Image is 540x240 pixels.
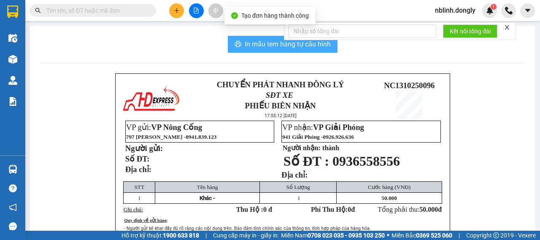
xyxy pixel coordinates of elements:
[125,154,150,163] strong: Số ĐT:
[297,195,300,201] span: 1
[282,134,354,140] span: 941 Giải Phóng -
[228,36,337,53] button: printerIn mẫu tem hàng tự cấu hình
[419,206,438,213] span: 50.000
[46,6,146,15] input: Tìm tên, số ĐT hoặc mã đơn
[151,123,202,132] span: VP Nông Cống
[174,8,180,13] span: plus
[486,7,494,14] img: icon-new-feature
[524,7,532,14] span: caret-down
[213,231,279,240] span: Cung cấp máy in - giấy in:
[505,7,513,14] img: phone-icon
[126,123,202,132] span: VP gửi:
[121,231,199,240] span: Hỗ trợ kỹ thuật:
[492,4,495,10] span: 1
[9,203,17,211] span: notification
[443,24,497,38] button: Kết nối tổng đài
[35,8,41,13] span: search
[428,5,482,16] span: nblinh.dongly
[281,231,385,240] span: Miền Nam
[8,97,17,106] img: solution-icon
[283,144,321,151] strong: Người nhận:
[311,206,355,213] strong: Phí Thu Hộ: đ
[493,232,499,238] span: copyright
[384,81,435,90] span: NC1310250096
[121,85,181,114] img: logo
[322,144,339,151] span: thành
[381,195,397,201] span: 50.000
[459,231,460,240] span: |
[197,184,218,190] span: Tên hàng
[189,3,204,18] button: file-add
[332,154,400,169] span: 0936558556
[235,40,241,49] span: printer
[387,234,389,237] span: ⚪️
[308,232,385,239] strong: 0708 023 035 - 0935 103 250
[205,231,207,240] span: |
[8,76,17,85] img: warehouse-icon
[504,24,510,30] span: close
[368,184,410,190] span: Cước hàng (VNĐ)
[263,206,272,213] span: 0 đ
[8,165,17,174] img: warehouse-icon
[167,218,168,223] span: :
[348,206,351,213] span: 0
[520,3,535,18] button: caret-down
[8,34,17,43] img: warehouse-icon
[125,144,163,153] strong: Người gửi:
[245,101,316,110] strong: PHIẾU BIÊN NHẬN
[236,206,272,213] strong: Thu Hộ :
[8,55,17,64] img: warehouse-icon
[9,184,17,192] span: question-circle
[186,134,216,140] span: 0941.839.123
[450,27,491,36] span: Kết nối tổng đài
[193,8,199,13] span: file-add
[313,123,364,132] span: VP Giải Phóng
[134,184,144,190] span: STT
[231,12,238,19] span: check-circle
[283,154,329,169] span: Số ĐT :
[245,39,331,49] span: In mẫu tem hàng tự cấu hình
[124,218,167,223] span: Quy định về gửi hàng
[323,134,354,140] span: 0926.926.636
[138,195,141,201] span: 1
[265,113,297,119] span: 17:55:12 [DATE]
[391,231,452,240] span: Miền Bắc
[282,123,364,132] span: VP nhận:
[213,8,219,13] span: aim
[163,232,199,239] strong: 1900 633 818
[124,206,143,213] span: Ghi chú:
[378,206,442,213] span: Tổng phải thu:
[416,232,452,239] strong: 0369 525 060
[491,4,497,10] sup: 1
[208,3,223,18] button: aim
[241,12,309,19] span: Tạo đơn hàng thành công
[438,206,442,213] span: đ
[266,91,293,100] span: SĐT XE
[126,134,217,140] span: 797 [PERSON_NAME] -
[169,3,184,18] button: plus
[9,222,17,230] span: message
[125,165,151,174] strong: Địa chỉ:
[289,24,436,38] input: Nhập số tổng đài
[200,195,215,201] span: Khác -
[281,170,308,179] strong: Địa chỉ:
[124,226,371,231] span: - Người gửi kê khai đầy đủ rõ ràng các nội dung trên. Bảo đảm tính chính xác của thông tin, tính ...
[286,184,310,190] span: Số Lượng
[217,80,344,89] strong: CHUYỂN PHÁT NHANH ĐÔNG LÝ
[7,5,18,18] img: logo-vxr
